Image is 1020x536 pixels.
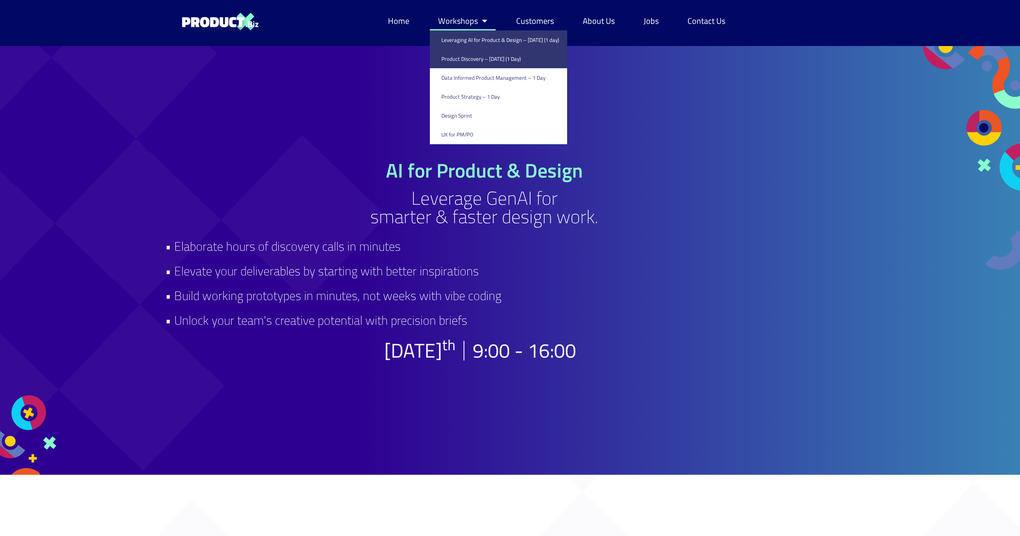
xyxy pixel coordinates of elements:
[679,12,734,30] a: Contact Us
[165,189,803,226] h2: Leverage GenAI for smarter & faster design work.
[575,12,623,30] a: About Us
[165,234,803,333] h2: • Elaborate hours of discovery calls in minutes • Elevate your deliverables by starting with bett...
[165,161,803,180] h1: AI for Product & Design
[442,333,455,356] sup: th
[473,341,576,360] h2: 9:00 - 16:00
[430,30,567,49] a: Leveraging AI for Product & Design – [DATE] (1 day)
[384,341,455,360] p: [DATE]
[430,30,567,144] ul: Workshops
[508,12,562,30] a: Customers
[380,12,418,30] a: Home
[380,12,734,30] nav: Menu
[635,12,667,30] a: Jobs
[430,12,496,30] a: Workshops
